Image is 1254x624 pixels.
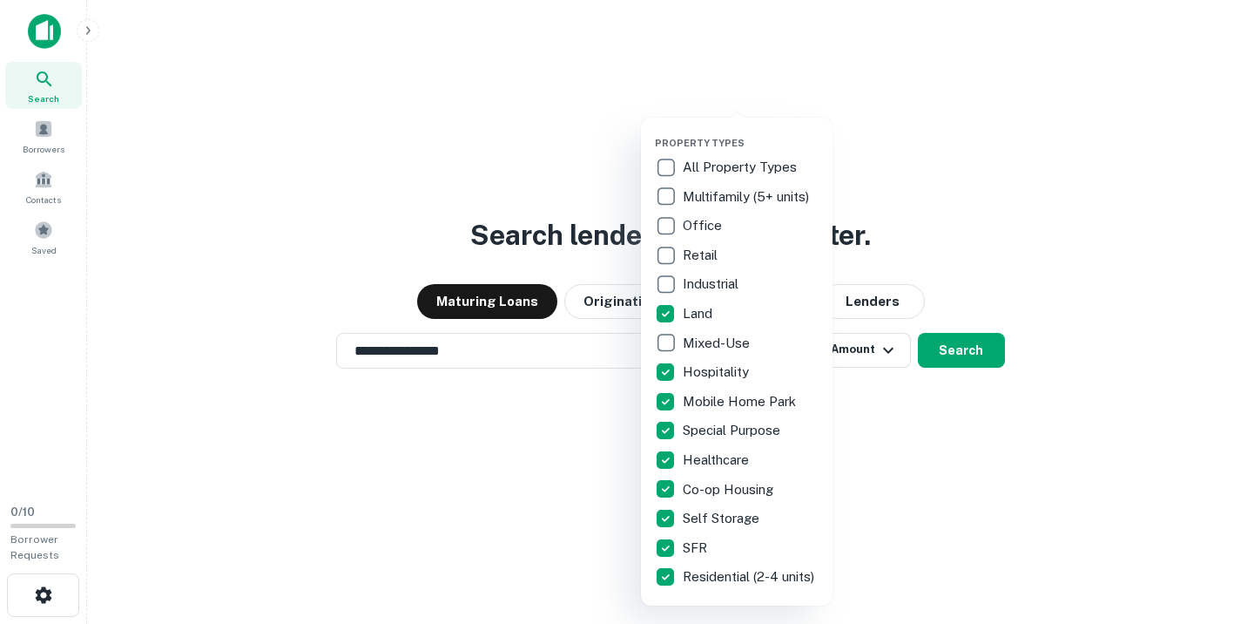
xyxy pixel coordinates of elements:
[683,303,716,324] p: Land
[683,420,784,441] p: Special Purpose
[683,157,800,178] p: All Property Types
[683,391,799,412] p: Mobile Home Park
[683,215,725,236] p: Office
[683,274,742,295] p: Industrial
[683,566,818,587] p: Residential (2-4 units)
[683,245,721,266] p: Retail
[683,362,752,383] p: Hospitality
[683,538,711,559] p: SFR
[683,187,812,207] p: Multifamily (5+ units)
[683,479,777,500] p: Co-op Housing
[683,450,752,471] p: Healthcare
[683,333,753,354] p: Mixed-Use
[655,138,745,148] span: Property Types
[683,508,763,529] p: Self Storage
[1167,485,1254,568] iframe: Chat Widget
